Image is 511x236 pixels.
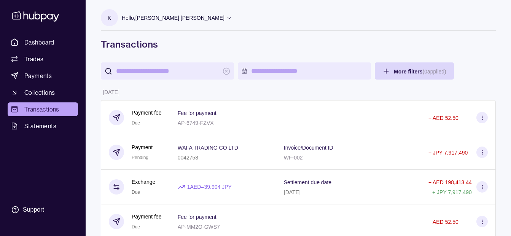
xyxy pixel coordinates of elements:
a: Support [8,202,78,218]
span: Due [132,190,140,195]
span: Collections [24,88,55,97]
p: + JPY 7,917,490 [432,189,472,195]
p: − AED 198,413.44 [428,179,472,185]
p: Settlement due date [284,179,331,185]
p: Payment [132,143,153,151]
p: Fee for payment [178,110,216,116]
h1: Transactions [101,38,496,50]
p: Hello, [PERSON_NAME] [PERSON_NAME] [122,14,224,22]
p: 0042758 [178,155,199,161]
span: Pending [132,155,148,160]
p: WF-002 [284,155,303,161]
p: [DATE] [103,89,119,95]
p: Payment fee [132,212,162,221]
a: Statements [8,119,78,133]
div: Support [23,206,44,214]
p: K [108,14,111,22]
p: [DATE] [284,189,301,195]
p: 1 AED = 39.904 JPY [187,183,232,191]
a: Trades [8,52,78,66]
a: Transactions [8,102,78,116]
a: Payments [8,69,78,83]
span: Payments [24,71,52,80]
p: − JPY 7,917,490 [428,150,468,156]
p: Exchange [132,178,155,186]
p: Payment fee [132,108,162,117]
span: Trades [24,54,43,64]
p: WAFA TRADING CO LTD [178,145,238,151]
span: Dashboard [24,38,54,47]
span: Transactions [24,105,59,114]
p: Fee for payment [178,214,216,220]
span: Statements [24,121,56,131]
p: − AED 52.50 [428,115,458,121]
a: Dashboard [8,35,78,49]
button: More filters(0applied) [375,62,454,80]
p: ( 0 applied) [422,69,446,75]
span: More filters [394,69,446,75]
input: search [116,62,219,80]
p: AP-6749-FZVX [178,120,214,126]
p: AP-MM2O-GWS7 [178,224,220,230]
span: Due [132,224,140,230]
span: Due [132,120,140,126]
a: Collections [8,86,78,99]
p: − AED 52.50 [428,219,458,225]
p: Invoice/Document ID [284,145,333,151]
